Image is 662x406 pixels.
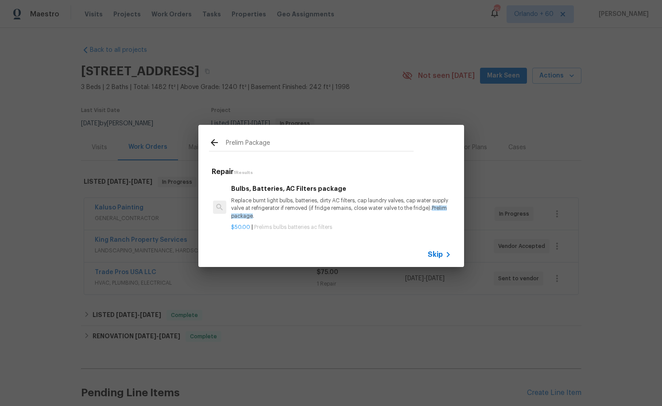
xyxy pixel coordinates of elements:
[428,250,443,259] span: Skip
[254,224,332,230] span: Prelims bulbs batteries ac filters
[231,224,250,230] span: $50.00
[212,167,453,177] h5: Repair
[231,184,451,193] h6: Bulbs, Batteries, AC Filters package
[231,224,451,231] p: |
[231,205,447,218] span: Prelim package
[226,137,414,151] input: Search issues or repairs
[231,197,451,220] p: Replace burnt light bulbs, batteries, dirty AC filters, cap laundry valves, cap water supply valv...
[234,170,253,175] span: 1 Results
